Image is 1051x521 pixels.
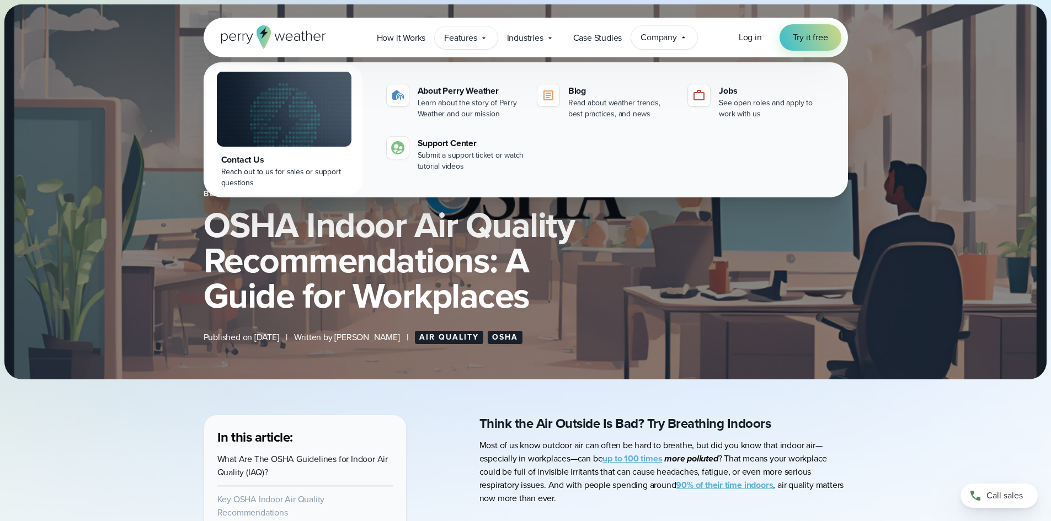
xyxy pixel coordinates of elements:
div: Learn about the story of Perry Weather and our mission [418,98,524,120]
span: Company [641,31,677,44]
span: | [286,331,287,344]
a: OSHA [488,331,522,344]
div: Jobs [719,84,825,98]
a: About Perry Weather Learn about the story of Perry Weather and our mission [382,80,529,124]
span: Case Studies [573,31,622,45]
div: Support Center [418,137,524,150]
div: See open roles and apply to work with us [719,98,825,120]
span: Written by [PERSON_NAME] [294,331,400,344]
a: Jobs See open roles and apply to work with us [684,80,830,124]
div: Read about weather trends, best practices, and news [568,98,675,120]
span: How it Works [377,31,426,45]
a: up to 100 times [602,452,662,465]
img: contact-icon.svg [391,141,404,154]
a: How it Works [367,26,435,49]
a: Support Center Submit a support ticket or watch tutorial videos [382,132,529,176]
span: Published on [DATE] [204,331,279,344]
span: Industries [507,31,543,45]
span: Call sales [986,489,1023,502]
div: Reach out to us for sales or support questions [221,166,347,189]
strong: Think the Air Outside Is Bad? Try Breathing Indoors [479,413,771,433]
div: About Perry Weather [418,84,524,98]
div: Blog [568,84,675,98]
img: jobs-icon-1.svg [692,89,706,102]
a: 90% of their time indoors [676,479,773,491]
div: Blog [204,190,848,198]
img: about-icon.svg [391,89,404,102]
a: Air Quality [415,331,483,344]
a: Try it free [780,24,841,51]
a: What Are The OSHA Guidelines for Indoor Air Quality (IAQ)? [217,453,388,479]
a: Contact Us Reach out to us for sales or support questions [206,65,362,195]
h1: OSHA Indoor Air Quality Recommendations: A Guide for Workplaces [204,207,848,313]
span: | [407,331,408,344]
a: Call sales [961,484,1038,508]
a: Key OSHA Indoor Air Quality Recommendations [217,493,325,519]
img: blog-icon.svg [542,89,555,102]
div: Contact Us [221,153,347,166]
a: Blog Read about weather trends, best practices, and news [533,80,679,124]
span: Try it free [793,31,828,44]
span: Features [444,31,477,45]
a: Log in [739,31,762,44]
h3: In this article: [217,428,393,446]
a: Case Studies [564,26,632,49]
div: Submit a support ticket or watch tutorial videos [418,150,524,172]
strong: more polluted [664,452,718,465]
